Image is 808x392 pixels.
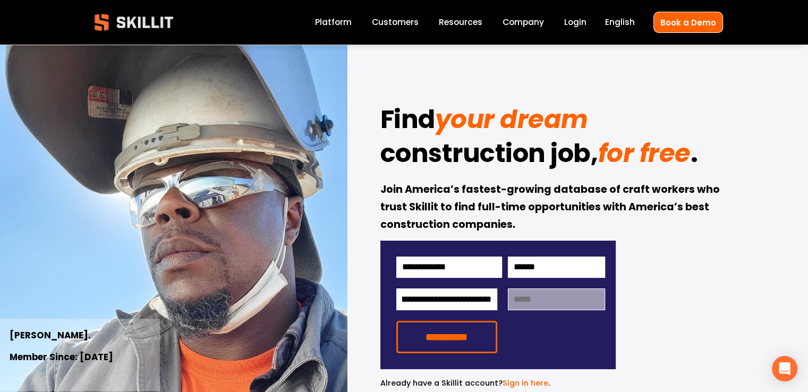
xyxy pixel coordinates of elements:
[503,378,548,388] a: Sign in here
[605,15,635,30] div: language picker
[503,15,544,30] a: Company
[380,377,616,389] p: .
[380,100,435,143] strong: Find
[435,101,588,137] em: your dream
[10,328,91,344] strong: [PERSON_NAME].
[372,15,419,30] a: Customers
[439,16,482,28] span: Resources
[691,134,698,177] strong: .
[10,350,113,365] strong: Member Since: [DATE]
[564,15,586,30] a: Login
[653,12,723,32] a: Book a Demo
[598,135,690,171] em: for free
[315,15,352,30] a: Platform
[439,15,482,30] a: folder dropdown
[772,356,797,381] div: Open Intercom Messenger
[380,134,598,177] strong: construction job,
[380,182,722,234] strong: Join America’s fastest-growing database of craft workers who trust Skillit to find full-time oppo...
[380,378,503,388] span: Already have a Skillit account?
[86,6,182,38] img: Skillit
[605,16,635,28] span: English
